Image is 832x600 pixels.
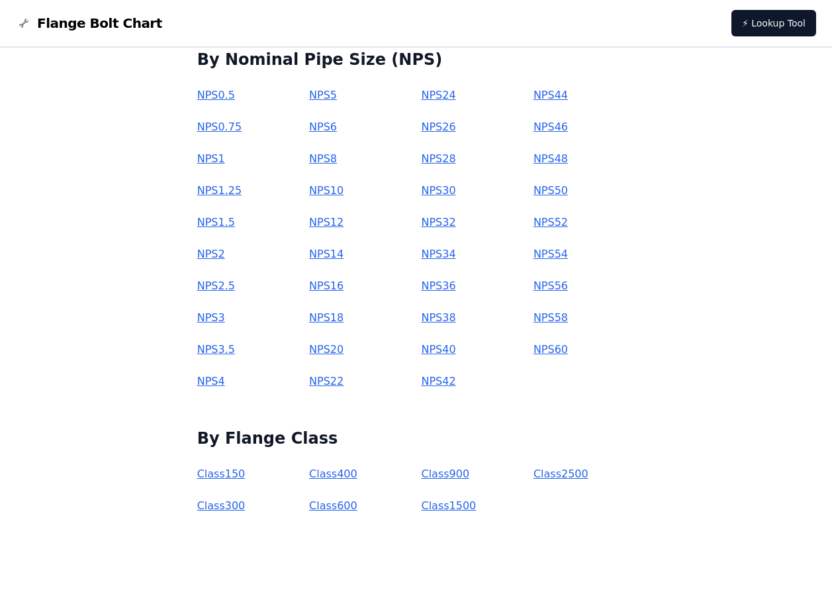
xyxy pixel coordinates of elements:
[421,184,455,197] a: NPS30
[309,468,357,480] a: Class400
[309,311,344,324] a: NPS18
[731,10,816,36] a: ⚡ Lookup Tool
[197,428,635,449] h2: By Flange Class
[309,216,344,228] a: NPS12
[421,216,455,228] a: NPS32
[421,279,455,292] a: NPS36
[16,14,162,32] a: Flange Bolt Chart LogoFlange Bolt Chart
[197,343,235,356] a: NPS3.5
[421,499,476,512] a: Class1500
[533,184,568,197] a: NPS50
[309,184,344,197] a: NPS10
[197,311,225,324] a: NPS3
[421,89,455,101] a: NPS24
[533,248,568,260] a: NPS54
[197,121,242,133] a: NPS0.75
[309,152,337,165] a: NPS8
[309,89,337,101] a: NPS5
[197,499,246,512] a: Class300
[421,152,455,165] a: NPS28
[16,15,32,31] img: Flange Bolt Chart Logo
[309,248,344,260] a: NPS14
[533,89,568,101] a: NPS44
[197,152,225,165] a: NPS1
[421,343,455,356] a: NPS40
[309,375,344,387] a: NPS22
[421,468,469,480] a: Class900
[197,89,235,101] a: NPS0.5
[309,499,357,512] a: Class600
[533,343,568,356] a: NPS60
[309,279,344,292] a: NPS16
[197,468,246,480] a: Class150
[309,121,337,133] a: NPS6
[197,279,235,292] a: NPS2.5
[533,216,568,228] a: NPS52
[421,375,455,387] a: NPS42
[533,152,568,165] a: NPS48
[197,248,225,260] a: NPS2
[37,14,162,32] span: Flange Bolt Chart
[309,343,344,356] a: NPS20
[421,248,455,260] a: NPS34
[197,375,225,387] a: NPS4
[197,216,235,228] a: NPS1.5
[533,468,588,480] a: Class2500
[421,121,455,133] a: NPS26
[533,311,568,324] a: NPS58
[533,279,568,292] a: NPS56
[197,184,242,197] a: NPS1.25
[421,311,455,324] a: NPS38
[533,121,568,133] a: NPS46
[197,49,635,70] h2: By Nominal Pipe Size (NPS)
